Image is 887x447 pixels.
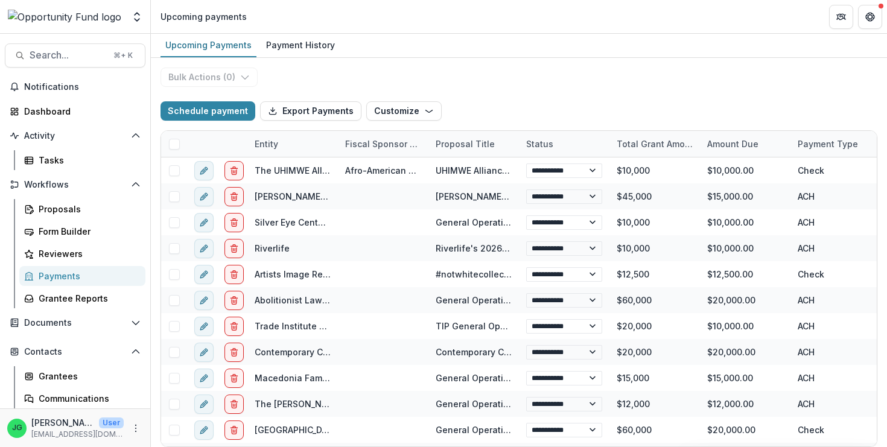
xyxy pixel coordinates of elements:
[436,294,512,306] div: General Operating Support
[161,101,255,121] button: Schedule payment
[255,243,290,253] a: Riverlife
[790,235,881,261] div: ACH
[194,213,214,232] button: edit
[700,287,790,313] div: $20,000.00
[194,291,214,310] button: edit
[194,420,214,440] button: edit
[224,369,244,388] button: delete
[790,391,881,417] div: ACH
[609,131,700,157] div: Total Grant Amount
[609,209,700,235] div: $10,000
[194,161,214,180] button: edit
[156,8,252,25] nav: breadcrumb
[790,365,881,391] div: ACH
[700,131,790,157] div: Amount Due
[609,157,700,183] div: $10,000
[39,247,136,260] div: Reviewers
[700,417,790,443] div: $20,000.00
[790,138,865,150] div: Payment Type
[5,175,145,194] button: Open Workflows
[700,209,790,235] div: $10,000.00
[161,10,247,23] div: Upcoming payments
[39,154,136,166] div: Tasks
[194,317,214,336] button: edit
[224,317,244,336] button: delete
[31,429,124,440] p: [EMAIL_ADDRESS][DOMAIN_NAME]
[194,239,214,258] button: edit
[224,265,244,284] button: delete
[790,339,881,365] div: ACH
[39,370,136,382] div: Grantees
[338,131,428,157] div: Fiscal Sponsor Name
[31,416,94,429] p: [PERSON_NAME]
[790,287,881,313] div: ACH
[858,5,882,29] button: Get Help
[19,150,145,170] a: Tasks
[255,217,398,227] a: Silver Eye Center for Photography
[30,49,106,61] span: Search...
[609,365,700,391] div: $15,000
[5,313,145,332] button: Open Documents
[129,5,145,29] button: Open entity switcher
[366,101,442,121] button: Customize
[790,313,881,339] div: ACH
[161,36,256,54] div: Upcoming Payments
[519,131,609,157] div: Status
[255,373,500,383] a: Macedonia Family and Community Enrichment Center, Inc.
[5,342,145,361] button: Open Contacts
[261,34,340,57] a: Payment History
[224,291,244,310] button: delete
[8,10,121,24] img: Opportunity Fund logo
[700,391,790,417] div: $12,000.00
[39,225,136,238] div: Form Builder
[609,183,700,209] div: $45,000
[194,343,214,362] button: edit
[255,295,353,305] a: Abolitionist Law Center
[436,216,512,229] div: General Operating Support
[428,138,502,150] div: Proposal Title
[609,138,700,150] div: Total Grant Amount
[436,346,512,358] div: Contemporary Craft Imagine More Campaign
[829,5,853,29] button: Partners
[224,187,244,206] button: delete
[436,320,512,332] div: TIP General Operating Support
[111,49,135,62] div: ⌘ + K
[19,388,145,408] a: Communications
[700,313,790,339] div: $10,000.00
[99,417,124,428] p: User
[345,164,421,177] div: Afro-American Music Institute, Inc.
[224,395,244,414] button: delete
[19,244,145,264] a: Reviewers
[609,313,700,339] div: $20,000
[790,183,881,209] div: ACH
[247,131,338,157] div: Entity
[255,269,352,279] a: Artists Image Resource
[609,287,700,313] div: $60,000
[609,235,700,261] div: $10,000
[338,138,428,150] div: Fiscal Sponsor Name
[19,199,145,219] a: Proposals
[224,213,244,232] button: delete
[194,369,214,388] button: edit
[609,417,700,443] div: $60,000
[436,372,512,384] div: General Operating Support
[19,266,145,286] a: Payments
[255,425,409,435] a: [GEOGRAPHIC_DATA][PERSON_NAME]
[700,157,790,183] div: $10,000.00
[255,165,346,176] a: The UHIMWE Alliance
[161,34,256,57] a: Upcoming Payments
[19,366,145,386] a: Grantees
[260,101,361,121] button: Export Payments
[700,183,790,209] div: $15,000.00
[194,187,214,206] button: edit
[428,131,519,157] div: Proposal Title
[24,347,126,357] span: Contacts
[224,343,244,362] button: delete
[255,347,337,357] a: Contemporary Craft
[19,288,145,308] a: Grantee Reports
[5,101,145,121] a: Dashboard
[39,270,136,282] div: Payments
